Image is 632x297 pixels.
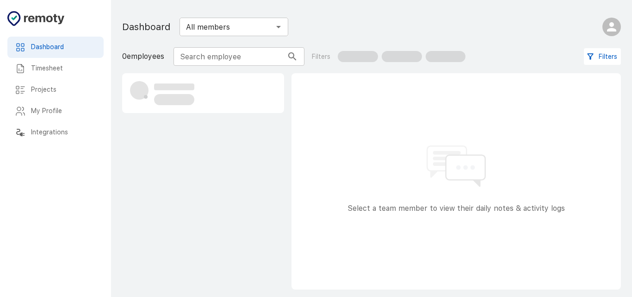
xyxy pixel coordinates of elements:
[584,48,621,65] button: Filters
[7,37,104,58] div: Dashboard
[312,52,330,62] p: Filters
[7,122,104,143] div: Integrations
[122,19,170,34] h1: Dashboard
[272,20,285,33] button: Open
[31,127,96,138] h6: Integrations
[31,106,96,116] h6: My Profile
[122,51,164,62] p: 0 employees
[31,63,96,74] h6: Timesheet
[31,85,96,95] h6: Projects
[7,101,104,122] div: My Profile
[347,203,565,214] p: Select a team member to view their daily notes & activity logs
[7,58,104,79] div: Timesheet
[31,42,96,52] h6: Dashboard
[7,79,104,101] div: Projects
